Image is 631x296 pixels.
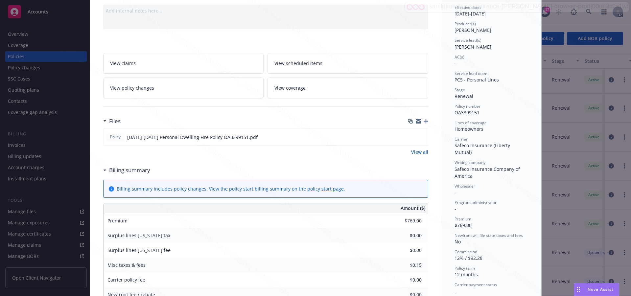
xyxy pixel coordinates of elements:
div: Files [103,117,121,125]
div: Drag to move [574,283,582,296]
span: Producer(s) [455,21,476,27]
span: View scheduled items [274,60,322,67]
a: View policy changes [103,78,264,98]
span: Safeco Insurance (Liberty Mutual) [455,142,511,155]
input: 0.00 [383,275,426,285]
span: Amount ($) [401,205,425,212]
span: Lines of coverage [455,120,487,125]
span: Misc taxes & fees [107,262,146,268]
div: Add internal notes here... [106,7,426,14]
span: - [455,206,456,212]
h3: Billing summary [109,166,150,174]
span: Service lead(s) [455,37,481,43]
span: - [455,288,456,294]
div: Billing summary [103,166,150,174]
span: Surplus lines [US_STATE] fee [107,247,171,253]
span: Premium [455,216,471,222]
div: [DATE] - [DATE] [455,5,528,17]
span: Commission [455,249,477,255]
button: Nova Assist [574,283,619,296]
span: 12% / $92.28 [455,255,482,261]
button: preview file [419,134,425,141]
input: 0.00 [383,216,426,226]
span: Safeco Insurance Company of America [455,166,521,179]
span: [DATE]-[DATE] Personal Dwelling Fire Policy OA3399151.pdf [127,134,258,141]
a: View scheduled items [268,53,428,74]
span: Carrier policy fee [107,277,145,283]
a: View coverage [268,78,428,98]
span: Nova Assist [588,286,614,292]
span: Homeowners [455,126,483,132]
input: 0.00 [383,231,426,240]
span: Premium [107,217,128,224]
button: download file [409,134,414,141]
span: Policy number [455,103,480,109]
a: policy start page [307,186,344,192]
span: View claims [110,60,136,67]
input: 0.00 [383,260,426,270]
span: View coverage [274,84,306,91]
span: Renewal [455,93,473,99]
span: Service lead team [455,71,487,76]
a: View all [411,148,428,155]
span: PCS - Personal Lines [455,77,499,83]
div: Billing summary includes policy changes. View the policy start billing summary on the . [117,185,345,192]
span: Program administrator [455,200,497,205]
span: Carrier payment status [455,282,497,287]
span: No [455,239,461,245]
span: Effective dates [455,5,481,10]
span: Policy [109,134,122,140]
span: - [455,60,456,66]
span: 12 months [455,271,478,278]
span: Newfront will file state taxes and fees [455,233,523,238]
span: [PERSON_NAME] [455,27,491,33]
span: View policy changes [110,84,154,91]
span: Wholesaler [455,183,475,189]
h3: Files [109,117,121,125]
span: Stage [455,87,465,93]
span: AC(s) [455,54,464,60]
span: Surplus lines [US_STATE] tax [107,232,170,239]
input: 0.00 [383,245,426,255]
a: View claims [103,53,264,74]
span: $769.00 [455,222,472,228]
span: [PERSON_NAME] [455,44,491,50]
span: Policy term [455,265,475,271]
span: Writing company [455,160,485,165]
span: - [455,189,456,195]
span: OA3399151 [455,109,479,116]
span: Carrier [455,136,468,142]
